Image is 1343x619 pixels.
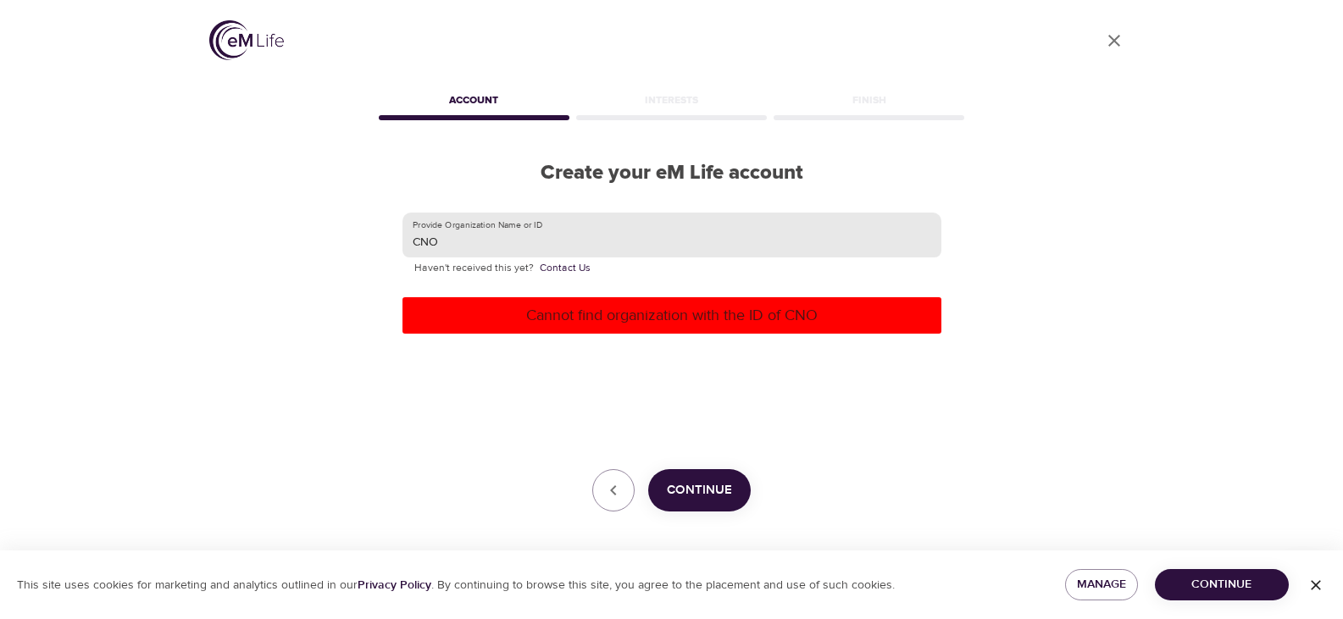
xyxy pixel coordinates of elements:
span: Continue [1168,574,1275,595]
p: Cannot find organization with the ID of CNO [409,304,935,327]
button: Manage [1065,569,1138,600]
h2: Create your eM Life account [375,161,968,185]
span: Manage [1079,574,1124,595]
a: Privacy Policy [358,578,431,593]
span: Continue [667,479,732,501]
img: logo [209,20,284,60]
p: Haven't received this yet? [414,260,930,277]
a: close [1094,20,1135,61]
a: Contact Us [540,260,591,277]
button: Continue [648,469,751,511]
button: Continue [1155,569,1289,600]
